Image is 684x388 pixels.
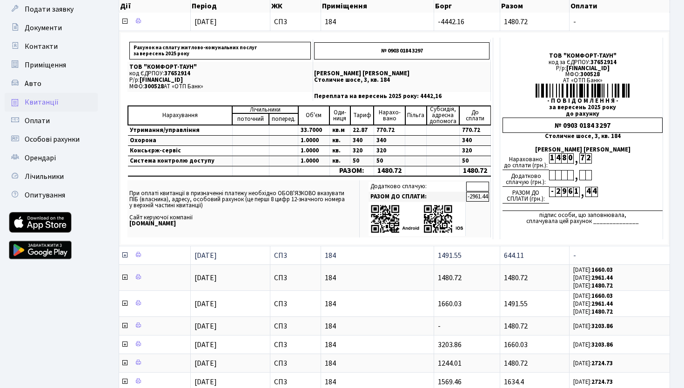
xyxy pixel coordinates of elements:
[314,93,490,99] p: Переплата на вересень 2025 року: 4442,16
[325,252,430,259] span: 184
[459,106,490,125] td: До cплати
[370,204,463,234] img: apps-qrcodes.png
[573,170,579,181] div: ,
[325,300,430,308] span: 184
[466,192,489,202] td: -2961.44
[329,136,350,146] td: кв.
[25,79,41,89] span: Авто
[5,186,98,204] a: Опитування
[503,66,663,72] div: Р/р:
[298,156,329,166] td: 1.0000
[504,358,528,368] span: 1480.72
[591,300,613,308] b: 2961.44
[591,308,613,316] b: 1480.72
[591,292,613,300] b: 1660.03
[555,153,561,164] div: 4
[329,156,350,166] td: кв.
[232,113,269,125] td: поточний
[164,69,190,78] span: 37652914
[459,146,490,156] td: 320
[140,76,183,84] span: [FINANCIAL_ID]
[274,360,317,367] span: СП3
[194,358,217,368] span: [DATE]
[25,171,64,182] span: Лічильники
[573,252,666,259] span: -
[590,58,617,66] span: 37652914
[5,74,98,93] a: Авто
[459,156,490,166] td: 50
[325,378,430,386] span: 184
[25,153,56,163] span: Орендарі
[350,106,374,125] td: Тариф
[427,106,460,125] td: Субсидія, адресна допомога
[298,106,329,125] td: Об'єм
[503,170,549,187] div: Додатково сплачую (грн.):
[144,82,164,91] span: 300528
[549,153,555,164] div: 1
[459,125,490,136] td: 770.72
[504,377,524,387] span: 1634.4
[503,105,663,111] div: за вересень 2025 року
[5,167,98,186] a: Лічильники
[194,340,217,350] span: [DATE]
[503,98,663,104] div: - П О В І Д О М Л Е Н Н Я -
[459,166,490,176] td: 1480.72
[503,153,549,170] div: Нараховано до сплати (грн.):
[405,106,427,125] td: Пільга
[325,322,430,330] span: 184
[591,274,613,282] b: 2961.44
[25,41,58,52] span: Контакти
[274,300,317,308] span: СП3
[503,72,663,78] div: МФО:
[25,23,62,33] span: Документи
[25,134,80,145] span: Особові рахунки
[374,125,405,136] td: 770.72
[555,187,561,197] div: 2
[329,146,350,156] td: кв.
[573,292,613,300] small: [DATE]:
[350,136,374,146] td: 340
[374,166,405,176] td: 1480.72
[503,187,549,204] div: РАЗОМ ДО СПЛАТИ (грн.):
[504,250,524,261] span: 644.11
[504,273,528,283] span: 1480.72
[194,377,217,387] span: [DATE]
[459,136,490,146] td: 340
[25,60,66,70] span: Приміщення
[591,187,597,197] div: 4
[438,321,441,331] span: -
[369,192,466,202] td: РАЗОМ ДО СПЛАТИ:
[503,118,663,133] div: № 0903 0184 3297
[5,112,98,130] a: Оплати
[350,146,374,156] td: 320
[329,106,350,125] td: Оди- ниця
[298,146,329,156] td: 1.0000
[369,182,466,191] td: Додатково сплачую:
[561,187,567,197] div: 9
[573,378,613,386] small: [DATE]:
[325,360,430,367] span: 184
[504,340,528,350] span: 1660.03
[591,322,613,330] b: 3203.86
[129,77,311,83] p: Р/р:
[438,377,462,387] span: 1569.46
[329,166,374,176] td: РАЗОМ:
[274,18,317,26] span: СП3
[25,4,74,14] span: Подати заявку
[579,153,585,164] div: 7
[129,42,311,59] p: Рахунок на сплату житлово-комунальних послуг за вересень 2025 року
[325,274,430,282] span: 184
[269,113,298,125] td: поперед.
[591,282,613,290] b: 1480.72
[573,266,613,274] small: [DATE]:
[580,70,600,79] span: 300528
[591,341,613,349] b: 3203.86
[128,156,232,166] td: Система контролю доступу
[374,106,405,125] td: Нарахо- вано
[374,136,405,146] td: 340
[573,322,613,330] small: [DATE]:
[128,125,232,136] td: Утримання/управління
[438,358,462,368] span: 1244.01
[314,77,490,83] p: Столичне шосе, 3, кв. 184
[573,187,579,197] div: 1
